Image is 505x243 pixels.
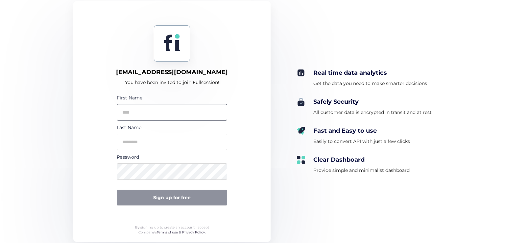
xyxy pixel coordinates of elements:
div: Safely Security [313,98,432,106]
div: You have been invited to join Fullsession! [125,78,219,86]
div: Fast and Easy to use [313,127,410,135]
div: Password [117,153,227,161]
div: Provide simple and minimalist dashboard [313,166,410,174]
div: Real time data analytics [313,69,427,77]
a: Terms of use & Privacy Policy. [157,230,205,234]
button: Sign up for free [117,190,227,205]
div: Last Name [117,124,227,131]
div: All customer data is encrypted in transit and at rest [313,108,432,116]
div: Clear Dashboard [313,156,410,164]
div: [EMAIL_ADDRESS][DOMAIN_NAME] [116,68,228,76]
div: First Name [117,94,227,101]
div: By signing up to create an account I accept Company’s [130,225,215,235]
div: Easily to convert API with just a few clicks [313,137,410,145]
div: Get the data you need to make smarter decisions [313,79,427,87]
